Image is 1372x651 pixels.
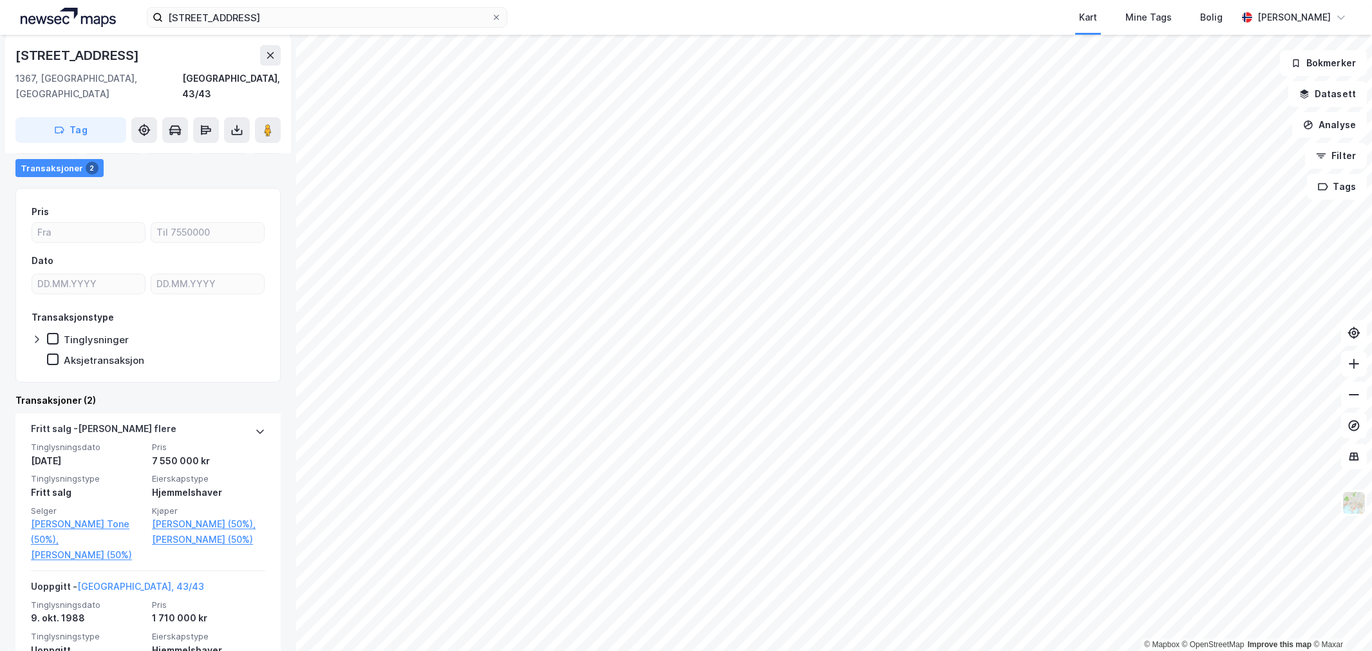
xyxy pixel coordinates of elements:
[86,162,99,175] div: 2
[32,223,145,242] input: Fra
[15,159,104,177] div: Transaksjoner
[152,610,265,626] div: 1 710 000 kr
[31,516,144,547] a: [PERSON_NAME] Tone (50%),
[152,599,265,610] span: Pris
[163,8,491,27] input: Søk på adresse, matrikkel, gårdeiere, leietakere eller personer
[1257,10,1331,25] div: [PERSON_NAME]
[1308,589,1372,651] iframe: Chat Widget
[152,505,265,516] span: Kjøper
[151,274,264,294] input: DD.MM.YYYY
[1125,10,1172,25] div: Mine Tags
[31,421,176,442] div: Fritt salg - [PERSON_NAME] flere
[152,442,265,453] span: Pris
[15,393,281,408] div: Transaksjoner (2)
[32,204,49,220] div: Pris
[31,610,144,626] div: 9. okt. 1988
[31,442,144,453] span: Tinglysningsdato
[1342,491,1366,515] img: Z
[31,599,144,610] span: Tinglysningsdato
[152,473,265,484] span: Eierskapstype
[77,581,204,592] a: [GEOGRAPHIC_DATA], 43/43
[31,453,144,469] div: [DATE]
[1200,10,1223,25] div: Bolig
[1307,174,1367,200] button: Tags
[64,354,144,366] div: Aksjetransaksjon
[1308,589,1372,651] div: Kontrollprogram for chat
[15,117,126,143] button: Tag
[152,453,265,469] div: 7 550 000 kr
[15,45,142,66] div: [STREET_ADDRESS]
[1079,10,1097,25] div: Kart
[31,547,144,563] a: [PERSON_NAME] (50%)
[182,71,281,102] div: [GEOGRAPHIC_DATA], 43/43
[1292,112,1367,138] button: Analyse
[32,274,145,294] input: DD.MM.YYYY
[152,532,265,547] a: [PERSON_NAME] (50%)
[151,223,264,242] input: Til 7550000
[1305,143,1367,169] button: Filter
[15,71,182,102] div: 1367, [GEOGRAPHIC_DATA], [GEOGRAPHIC_DATA]
[31,579,204,599] div: Uoppgitt -
[1288,81,1367,107] button: Datasett
[21,8,116,27] img: logo.a4113a55bc3d86da70a041830d287a7e.svg
[1280,50,1367,76] button: Bokmerker
[152,631,265,642] span: Eierskapstype
[152,516,265,532] a: [PERSON_NAME] (50%),
[32,253,53,269] div: Dato
[32,310,114,325] div: Transaksjonstype
[1144,640,1179,649] a: Mapbox
[1248,640,1311,649] a: Improve this map
[31,505,144,516] span: Selger
[31,485,144,500] div: Fritt salg
[31,473,144,484] span: Tinglysningstype
[64,334,129,346] div: Tinglysninger
[31,631,144,642] span: Tinglysningstype
[1182,640,1245,649] a: OpenStreetMap
[152,485,265,500] div: Hjemmelshaver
